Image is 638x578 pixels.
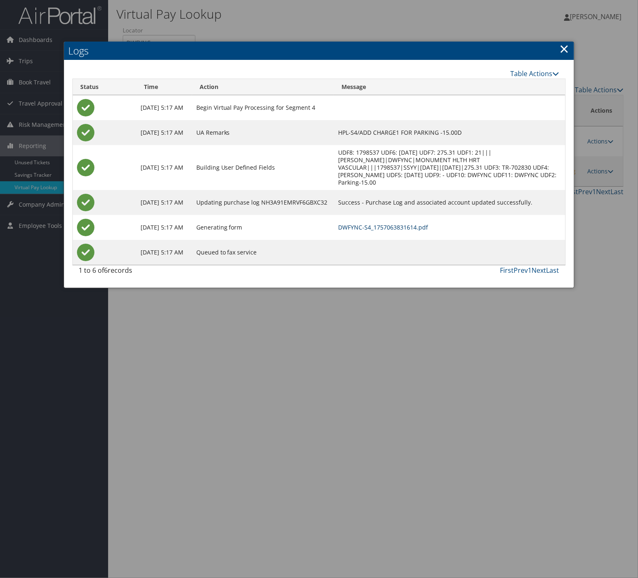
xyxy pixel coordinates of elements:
th: Action: activate to sort column ascending [192,79,334,95]
td: Queued to fax service [192,240,334,265]
a: Close [560,40,569,57]
td: [DATE] 5:17 AM [136,190,192,215]
div: 1 to 6 of records [79,265,189,279]
td: HPL-S4/ADD CHARGE1 FOR PARKING -15.00D [334,120,565,145]
td: Building User Defined Fields [192,145,334,190]
td: [DATE] 5:17 AM [136,120,192,145]
th: Message: activate to sort column ascending [334,79,565,95]
a: 1 [528,266,532,275]
td: Updating purchase log NH3A91EMRVF6GBXC32 [192,190,334,215]
th: Status: activate to sort column ascending [73,79,136,95]
a: First [500,266,514,275]
td: [DATE] 5:17 AM [136,145,192,190]
td: [DATE] 5:17 AM [136,95,192,120]
a: DWFYNC-S4_1757063831614.pdf [338,223,428,231]
td: UDF8: 1798537 UDF6: [DATE] UDF7: 275.31 UDF1: 21|||[PERSON_NAME]|DWFYNC|MONUMENT HLTH HRT VASCULA... [334,145,565,190]
td: [DATE] 5:17 AM [136,215,192,240]
a: Last [547,266,559,275]
td: Generating form [192,215,334,240]
a: Prev [514,266,528,275]
td: UA Remarks [192,120,334,145]
td: Success - Purchase Log and associated account updated successfully. [334,190,565,215]
h2: Logs [64,42,574,60]
td: [DATE] 5:17 AM [136,240,192,265]
span: 6 [104,266,108,275]
a: Table Actions [511,69,559,78]
th: Time: activate to sort column ascending [136,79,192,95]
a: Next [532,266,547,275]
td: Begin Virtual Pay Processing for Segment 4 [192,95,334,120]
